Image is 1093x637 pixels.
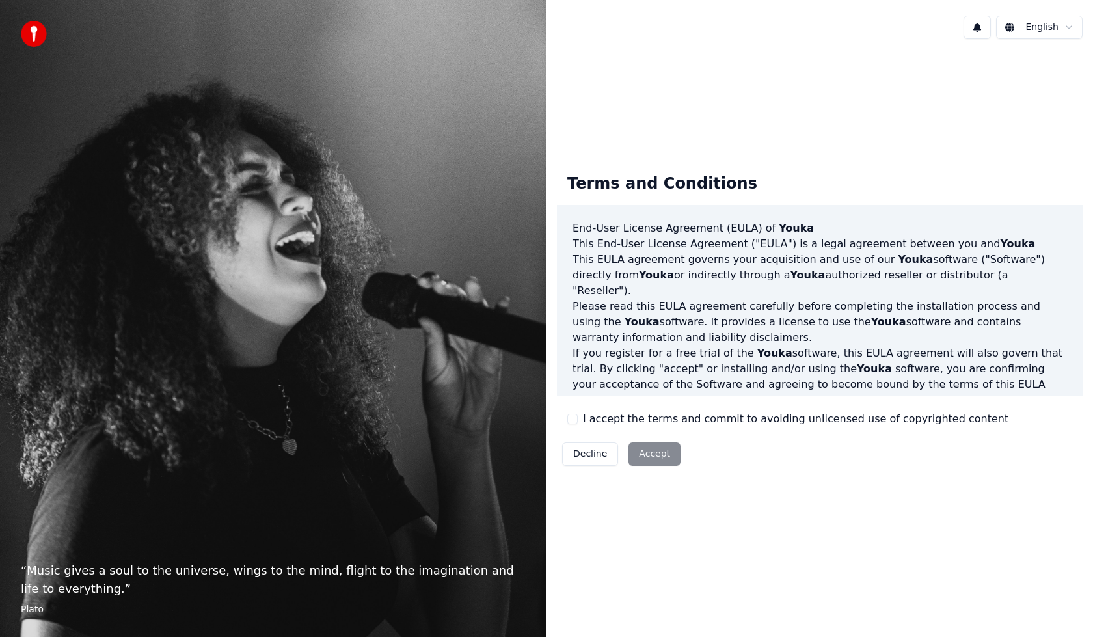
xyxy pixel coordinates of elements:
span: Youka [790,269,825,281]
button: Decline [562,442,618,466]
footer: Plato [21,603,526,616]
span: Youka [779,222,814,234]
span: Youka [625,316,660,328]
p: “ Music gives a soul to the universe, wings to the mind, flight to the imagination and life to ev... [21,562,526,598]
p: If you register for a free trial of the software, this EULA agreement will also govern that trial... [573,346,1067,408]
img: youka [21,21,47,47]
span: Youka [757,347,792,359]
h3: End-User License Agreement (EULA) of [573,221,1067,236]
span: Youka [898,253,933,265]
span: Youka [639,269,674,281]
label: I accept the terms and commit to avoiding unlicensed use of copyrighted content [583,411,1008,427]
p: This End-User License Agreement ("EULA") is a legal agreement between you and [573,236,1067,252]
span: Youka [857,362,892,375]
span: Youka [1000,237,1035,250]
span: Youka [871,316,906,328]
p: Please read this EULA agreement carefully before completing the installation process and using th... [573,299,1067,346]
div: Terms and Conditions [557,163,768,205]
p: This EULA agreement governs your acquisition and use of our software ("Software") directly from o... [573,252,1067,299]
